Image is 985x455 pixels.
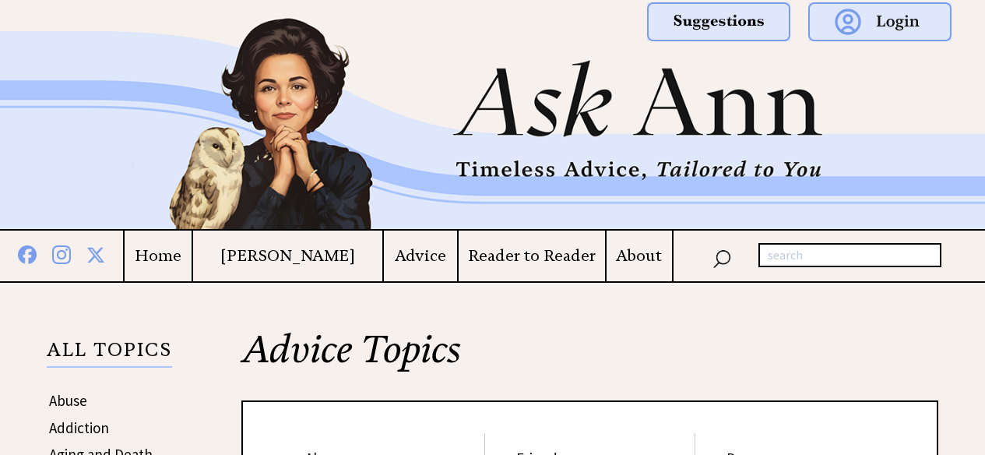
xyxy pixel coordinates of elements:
p: ALL TOPICS [47,341,172,368]
a: Abuse [49,391,87,410]
img: search_nav.png [712,246,731,269]
a: Home [125,246,192,266]
a: About [607,246,672,266]
a: Advice [384,246,457,266]
img: facebook%20blue.png [18,242,37,264]
img: login.png [808,2,952,41]
a: [PERSON_NAME] [193,246,382,266]
a: Addiction [49,418,109,437]
img: instagram%20blue.png [52,242,71,264]
a: Reader to Reader [459,246,605,266]
h2: Advice Topics [241,330,938,400]
img: x%20blue.png [86,243,105,264]
input: search [758,243,941,268]
img: suggestions.png [647,2,790,41]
